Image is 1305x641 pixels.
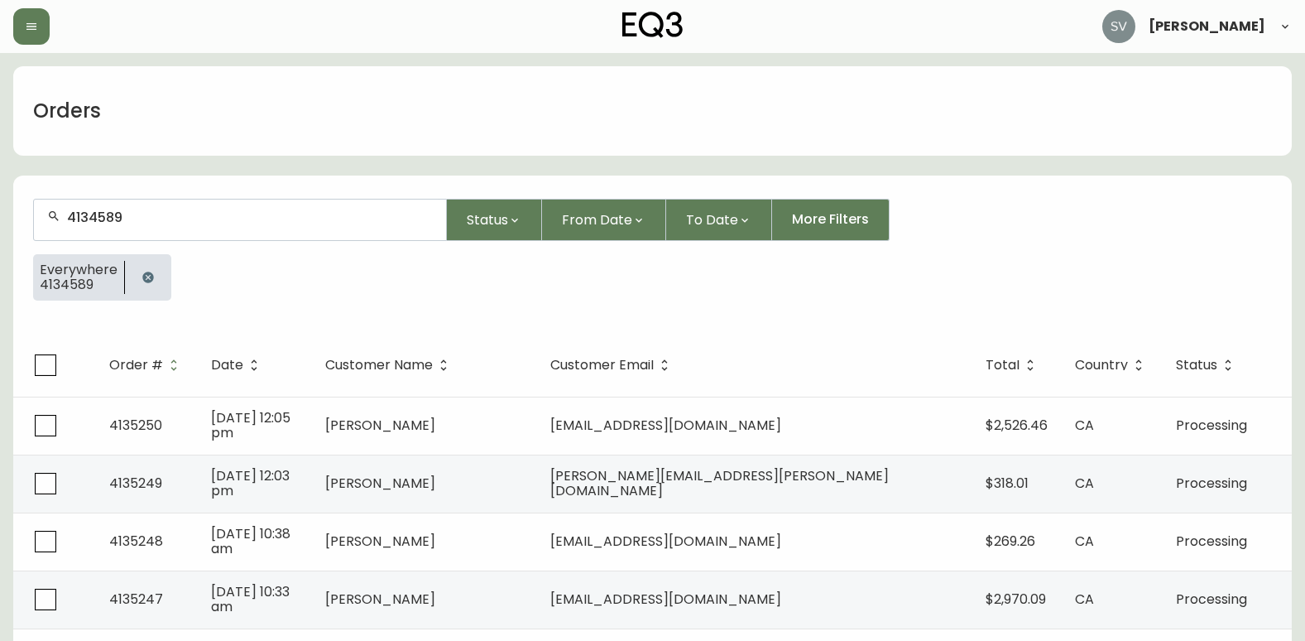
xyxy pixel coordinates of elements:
button: To Date [666,199,772,241]
span: Status [467,210,508,230]
span: [PERSON_NAME] [325,416,435,435]
span: Customer Email [550,358,675,373]
span: CA [1075,590,1094,609]
span: [PERSON_NAME] [325,474,435,493]
span: 4135248 [109,532,163,551]
span: Processing [1176,532,1247,551]
span: CA [1075,532,1094,551]
h1: Orders [33,97,101,125]
span: 4135250 [109,416,162,435]
span: [PERSON_NAME] [325,532,435,551]
span: Customer Email [550,360,654,370]
button: From Date [542,199,666,241]
img: logo [622,12,684,38]
span: [EMAIL_ADDRESS][DOMAIN_NAME] [550,416,781,435]
span: Country [1075,360,1128,370]
span: Status [1176,360,1217,370]
span: CA [1075,474,1094,493]
span: Processing [1176,416,1247,435]
span: 4135247 [109,590,163,609]
span: $318.01 [986,474,1029,493]
span: [PERSON_NAME] [1149,20,1265,33]
span: [EMAIL_ADDRESS][DOMAIN_NAME] [550,590,781,609]
span: Country [1075,358,1149,373]
span: Processing [1176,590,1247,609]
span: $2,526.46 [986,416,1048,435]
button: Status [447,199,542,241]
span: Processing [1176,474,1247,493]
span: To Date [686,210,738,230]
span: Total [986,360,1020,370]
span: More Filters [792,210,869,229]
img: 0ef69294c49e88f033bcbeb13310b844 [1102,10,1135,43]
input: Search [67,210,433,225]
span: Order # [109,360,163,370]
span: Total [986,358,1041,373]
span: Status [1176,358,1239,373]
span: $269.26 [986,532,1035,551]
span: [DATE] 10:38 am [211,524,290,558]
span: Customer Name [325,358,454,373]
span: 4134589 [40,277,118,292]
span: [DATE] 12:05 pm [211,408,290,442]
span: Everywhere [40,263,118,277]
button: More Filters [772,199,890,241]
span: Order # [109,358,185,373]
span: Customer Name [325,360,433,370]
span: [EMAIL_ADDRESS][DOMAIN_NAME] [550,532,781,551]
span: Date [211,358,265,373]
span: $2,970.09 [986,590,1046,609]
span: [DATE] 10:33 am [211,582,290,616]
span: [DATE] 12:03 pm [211,466,290,500]
span: [PERSON_NAME] [325,590,435,609]
span: Date [211,360,243,370]
span: CA [1075,416,1094,435]
span: 4135249 [109,474,162,493]
span: [PERSON_NAME][EMAIL_ADDRESS][PERSON_NAME][DOMAIN_NAME] [550,466,889,500]
span: From Date [562,210,632,230]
